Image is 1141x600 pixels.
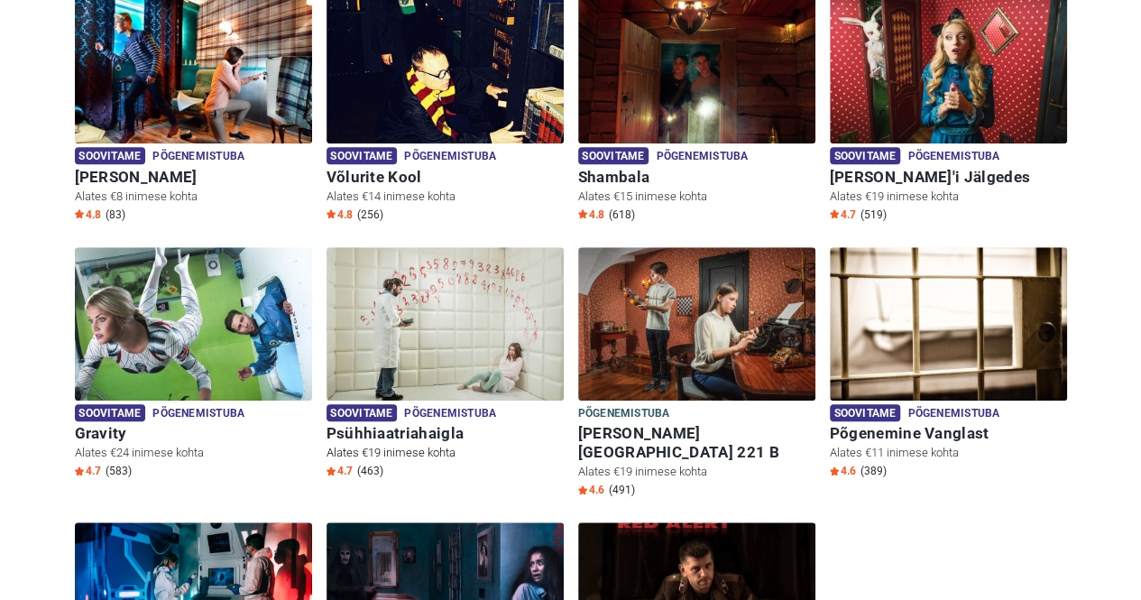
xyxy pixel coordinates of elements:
[152,404,244,424] span: Põgenemistuba
[75,208,101,222] span: 4.8
[106,208,125,222] span: (83)
[830,209,839,218] img: Star
[75,209,84,218] img: Star
[830,147,901,164] span: Soovitame
[609,483,635,497] span: (491)
[75,247,312,401] img: Gravity
[327,168,564,187] h6: Võlurite Kool
[830,466,839,475] img: Star
[327,247,564,401] img: Psühhiaatriahaigla
[75,404,146,421] span: Soovitame
[404,404,496,424] span: Põgenemistuba
[578,424,815,462] h6: [PERSON_NAME][GEOGRAPHIC_DATA] 221 B
[75,445,312,461] p: Alates €24 inimese kohta
[75,464,101,478] span: 4.7
[830,424,1067,443] h6: Põgenemine Vanglast
[907,404,999,424] span: Põgenemistuba
[357,208,383,222] span: (256)
[830,168,1067,187] h6: [PERSON_NAME]'i Jälgedes
[578,404,670,424] span: Põgenemistuba
[75,189,312,205] p: Alates €8 inimese kohta
[327,247,564,483] a: Psühhiaatriahaigla Soovitame Põgenemistuba Psühhiaatriahaigla Alates €19 inimese kohta Star4.7 (463)
[152,147,244,167] span: Põgenemistuba
[578,464,815,480] p: Alates €19 inimese kohta
[327,404,398,421] span: Soovitame
[327,147,398,164] span: Soovitame
[327,424,564,443] h6: Psühhiaatriahaigla
[327,208,353,222] span: 4.8
[327,464,353,478] span: 4.7
[907,147,999,167] span: Põgenemistuba
[578,485,587,494] img: Star
[860,464,887,478] span: (389)
[578,247,815,502] a: Baker Street 221 B Põgenemistuba [PERSON_NAME][GEOGRAPHIC_DATA] 221 B Alates €19 inimese kohta St...
[327,189,564,205] p: Alates €14 inimese kohta
[830,247,1067,401] img: Põgenemine Vanglast
[75,168,312,187] h6: [PERSON_NAME]
[578,247,815,401] img: Baker Street 221 B
[578,483,604,497] span: 4.6
[578,147,649,164] span: Soovitame
[75,424,312,443] h6: Gravity
[609,208,635,222] span: (618)
[75,466,84,475] img: Star
[830,208,856,222] span: 4.7
[830,445,1067,461] p: Alates €11 inimese kohta
[830,404,901,421] span: Soovitame
[578,208,604,222] span: 4.8
[404,147,496,167] span: Põgenemistuba
[578,189,815,205] p: Alates €15 inimese kohta
[327,466,336,475] img: Star
[327,209,336,218] img: Star
[578,168,815,187] h6: Shambala
[578,209,587,218] img: Star
[656,147,748,167] span: Põgenemistuba
[830,464,856,478] span: 4.6
[75,147,146,164] span: Soovitame
[357,464,383,478] span: (463)
[327,445,564,461] p: Alates €19 inimese kohta
[830,247,1067,483] a: Põgenemine Vanglast Soovitame Põgenemistuba Põgenemine Vanglast Alates €11 inimese kohta Star4.6 ...
[106,464,132,478] span: (583)
[860,208,887,222] span: (519)
[830,189,1067,205] p: Alates €19 inimese kohta
[75,247,312,483] a: Gravity Soovitame Põgenemistuba Gravity Alates €24 inimese kohta Star4.7 (583)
